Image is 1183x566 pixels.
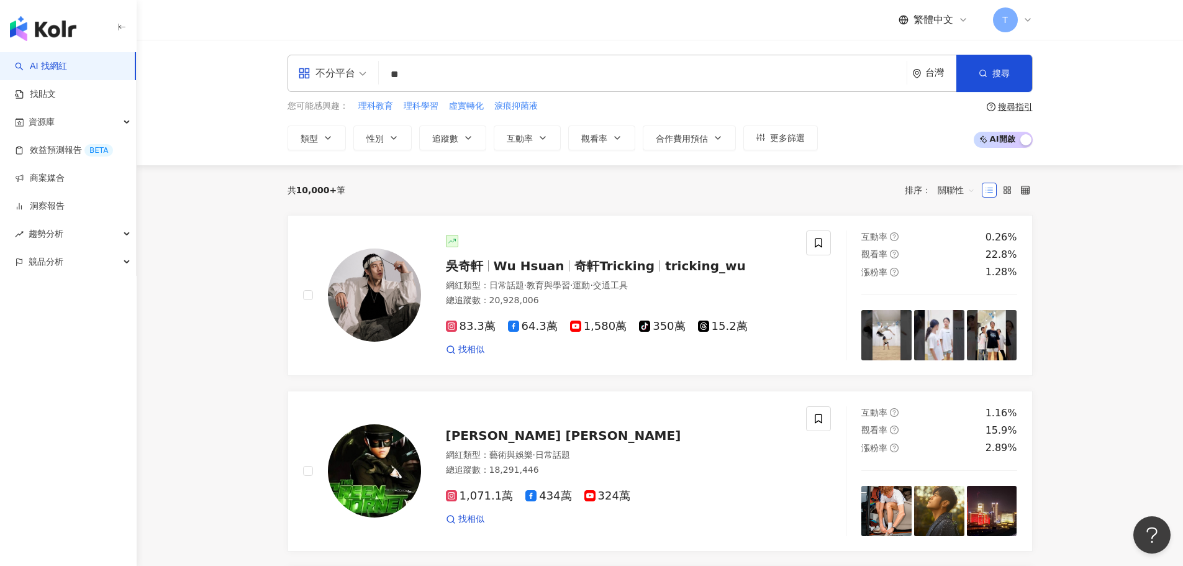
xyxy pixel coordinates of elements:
img: post-image [914,310,964,360]
span: 理科教育 [358,100,393,112]
button: 理科學習 [403,99,439,113]
button: 更多篩選 [743,126,818,150]
span: 關聯性 [938,180,975,200]
span: 互動率 [507,134,533,144]
span: question-circle [987,103,995,111]
span: environment [912,69,922,78]
span: · [533,450,535,460]
span: 運動 [573,280,590,290]
button: 性別 [353,126,412,150]
img: post-image [861,486,912,536]
div: 不分平台 [298,63,355,83]
span: 64.3萬 [508,320,558,333]
span: Wu Hsuan [494,258,564,273]
span: 更多篩選 [770,133,805,143]
span: 434萬 [525,490,571,503]
iframe: Help Scout Beacon - Open [1133,516,1171,554]
span: 找相似 [458,344,484,356]
div: 1.28% [986,265,1017,279]
span: 搜尋 [992,68,1010,78]
span: 競品分析 [29,248,63,276]
span: 合作費用預估 [656,134,708,144]
span: 您可能感興趣： [288,100,348,112]
span: 性別 [366,134,384,144]
div: 2.89% [986,441,1017,455]
span: 找相似 [458,513,484,526]
span: 追蹤數 [432,134,458,144]
a: searchAI 找網紅 [15,60,67,73]
span: 10,000+ [296,185,337,195]
span: [PERSON_NAME] [PERSON_NAME] [446,428,681,443]
div: 0.26% [986,231,1017,244]
span: 日常話題 [535,450,570,460]
span: question-circle [890,268,899,276]
span: question-circle [890,250,899,258]
a: KOL Avatar吳奇軒Wu Hsuan奇軒Trickingtricking_wu網紅類型：日常話題·教育與學習·運動·交通工具總追蹤數：20,928,00683.3萬64.3萬1,580萬3... [288,215,1033,376]
img: post-image [914,486,964,536]
span: · [570,280,573,290]
button: 理科教育 [358,99,394,113]
span: tricking_wu [665,258,746,273]
a: 效益預測報告BETA [15,144,113,157]
a: KOL Avatar[PERSON_NAME] [PERSON_NAME]網紅類型：藝術與娛樂·日常話題總追蹤數：18,291,4461,071.1萬434萬324萬找相似互動率question... [288,391,1033,552]
a: 洞察報告 [15,200,65,212]
div: 搜尋指引 [998,102,1033,112]
button: 虛實轉化 [448,99,484,113]
span: 83.3萬 [446,320,496,333]
span: 觀看率 [861,425,887,435]
span: 理科學習 [404,100,438,112]
img: KOL Avatar [328,424,421,518]
span: 1,071.1萬 [446,490,514,503]
img: logo [10,16,76,41]
button: 淚痕抑菌液 [494,99,538,113]
span: 趨勢分析 [29,220,63,248]
img: post-image [861,310,912,360]
img: KOL Avatar [328,249,421,342]
span: question-circle [890,444,899,452]
span: question-circle [890,408,899,417]
span: 淚痕抑菌液 [494,100,538,112]
span: rise [15,230,24,239]
button: 搜尋 [956,55,1032,92]
div: 22.8% [986,248,1017,262]
span: 日常話題 [489,280,524,290]
span: 奇軒Tricking [574,258,655,273]
div: 台灣 [925,68,956,78]
span: 交通工具 [593,280,628,290]
div: 1.16% [986,406,1017,420]
div: 總追蹤數 ： 20,928,006 [446,294,792,307]
a: 商案媒合 [15,172,65,185]
span: 漲粉率 [861,267,887,277]
span: question-circle [890,426,899,434]
span: 互動率 [861,232,887,242]
button: 觀看率 [568,126,635,150]
span: 觀看率 [581,134,607,144]
span: 漲粉率 [861,443,887,453]
div: 15.9% [986,424,1017,437]
span: 教育與學習 [527,280,570,290]
span: 資源庫 [29,108,55,136]
span: 1,580萬 [570,320,627,333]
span: 繁體中文 [913,13,953,27]
button: 互動率 [494,126,561,150]
span: 虛實轉化 [449,100,484,112]
span: 互動率 [861,408,887,418]
div: 共 筆 [288,185,346,195]
span: 324萬 [584,490,630,503]
span: T [1002,13,1008,27]
div: 總追蹤數 ： 18,291,446 [446,464,792,477]
a: 找相似 [446,344,484,356]
img: post-image [967,310,1017,360]
span: 350萬 [639,320,685,333]
a: 找貼文 [15,88,56,101]
span: · [590,280,592,290]
span: question-circle [890,232,899,241]
span: appstore [298,67,310,80]
span: 藝術與娛樂 [489,450,533,460]
a: 找相似 [446,513,484,526]
div: 排序： [905,180,982,200]
div: 網紅類型 ： [446,449,792,462]
span: 類型 [301,134,318,144]
img: post-image [967,486,1017,536]
span: 吳奇軒 [446,258,483,273]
